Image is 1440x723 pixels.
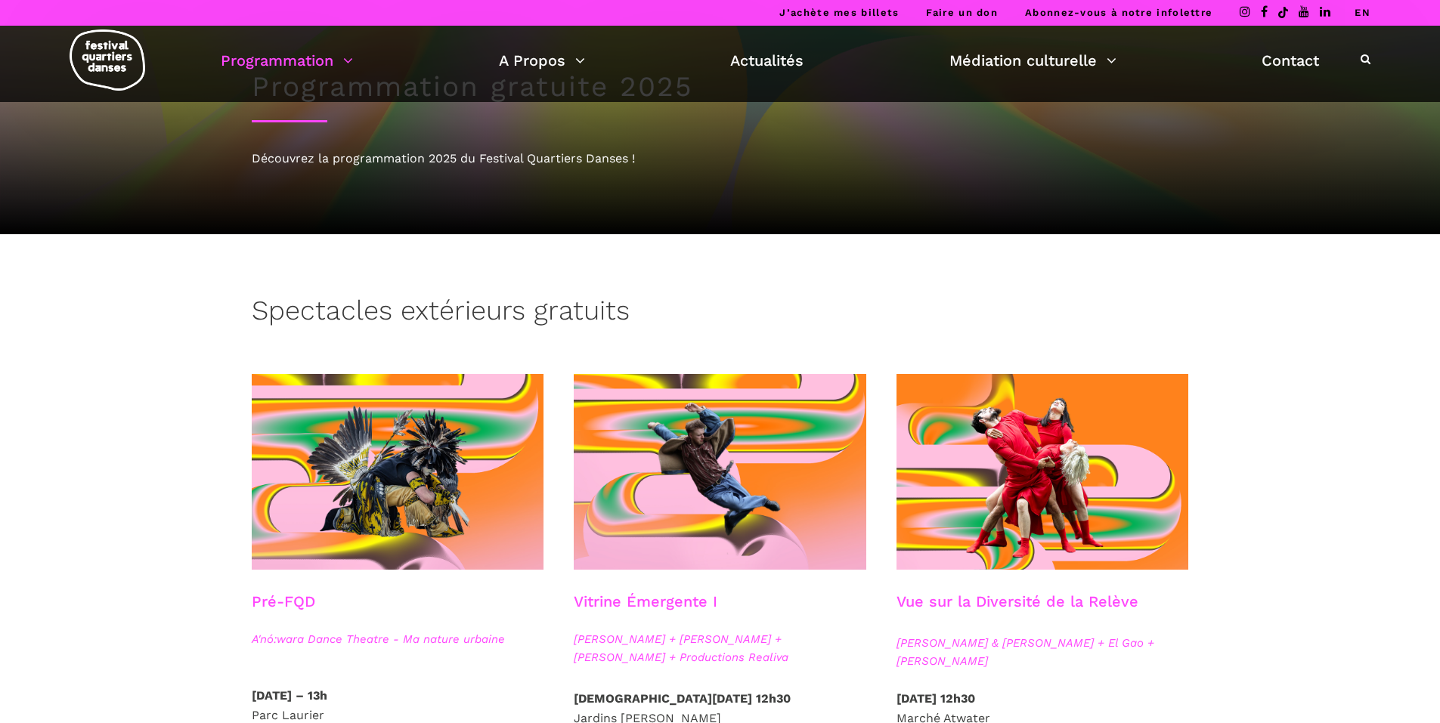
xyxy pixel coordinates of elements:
[252,592,315,630] h3: Pré-FQD
[574,630,866,666] span: [PERSON_NAME] + [PERSON_NAME] + [PERSON_NAME] + Productions Realiva
[252,149,1189,168] div: Découvrez la programmation 2025 du Festival Quartiers Danses !
[574,592,717,630] h3: Vitrine Émergente I
[1355,7,1370,18] a: EN
[252,295,630,332] h3: Spectacles extérieurs gratuits
[252,630,544,648] span: A'nó:wara Dance Theatre - Ma nature urbaine
[897,592,1138,630] h3: Vue sur la Diversité de la Relève
[70,29,145,91] img: logo-fqd-med
[1262,48,1319,73] a: Contact
[730,48,804,73] a: Actualités
[499,48,585,73] a: A Propos
[574,691,791,706] strong: [DEMOGRAPHIC_DATA][DATE] 12h30
[1025,7,1212,18] a: Abonnez-vous à notre infolettre
[897,634,1189,670] span: [PERSON_NAME] & [PERSON_NAME] + El Gao + [PERSON_NAME]
[221,48,353,73] a: Programmation
[897,691,975,706] strong: [DATE] 12h30
[252,688,327,703] strong: [DATE] – 13h
[779,7,899,18] a: J’achète mes billets
[949,48,1116,73] a: Médiation culturelle
[926,7,998,18] a: Faire un don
